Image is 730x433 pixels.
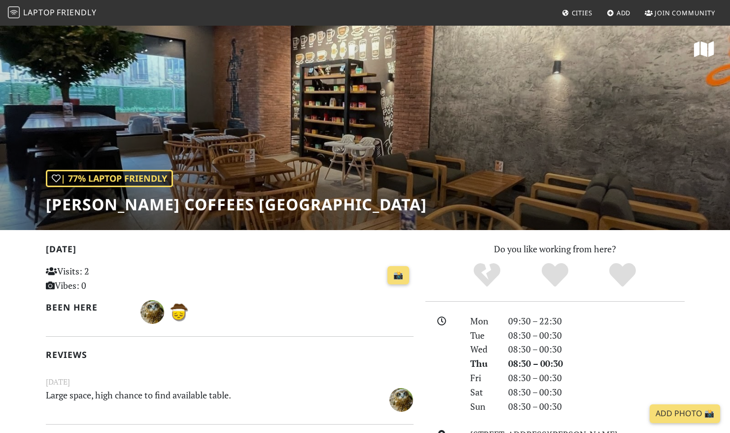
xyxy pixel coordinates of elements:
div: 08:30 – 00:30 [502,385,691,399]
span: Join Community [655,8,715,17]
h2: Been here [46,302,129,313]
small: [DATE] [40,376,419,388]
div: | 77% Laptop Friendly [46,170,173,187]
h2: Reviews [46,350,414,360]
span: Максим Сабянин [389,393,413,404]
div: Fri [464,371,502,385]
a: Add [603,4,635,22]
h2: [DATE] [46,244,414,258]
div: 08:30 – 00:30 [502,328,691,343]
div: Mon [464,314,502,328]
a: Join Community [641,4,719,22]
div: 08:30 – 00:30 [502,399,691,414]
img: LaptopFriendly [8,6,20,18]
a: Cities [558,4,596,22]
p: Visits: 2 Vibes: 0 [46,264,161,293]
span: Максим Сабянин [140,305,166,317]
div: 08:30 – 00:30 [502,342,691,356]
div: Definitely! [589,262,657,289]
div: 08:30 – 00:30 [502,356,691,371]
span: Friendly [57,7,96,18]
span: Laptop [23,7,55,18]
h1: [PERSON_NAME] Coffees [GEOGRAPHIC_DATA] [46,195,427,214]
img: 2954-maksim.jpg [140,300,164,324]
a: Add Photo 📸 [650,404,720,423]
div: 08:30 – 00:30 [502,371,691,385]
img: 2954-maksim.jpg [389,388,413,412]
div: Sat [464,385,502,399]
div: Tue [464,328,502,343]
a: LaptopFriendly LaptopFriendly [8,4,97,22]
p: Large space, high chance to find available table. [40,388,356,410]
a: 📸 [387,266,409,285]
div: Sun [464,399,502,414]
img: 3609-basel.jpg [166,300,190,324]
p: Do you like working from here? [425,242,685,256]
span: Basel B [166,305,190,317]
div: Thu [464,356,502,371]
div: Yes [521,262,589,289]
div: Wed [464,342,502,356]
span: Add [617,8,631,17]
div: No [453,262,521,289]
span: Cities [572,8,592,17]
div: 09:30 – 22:30 [502,314,691,328]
